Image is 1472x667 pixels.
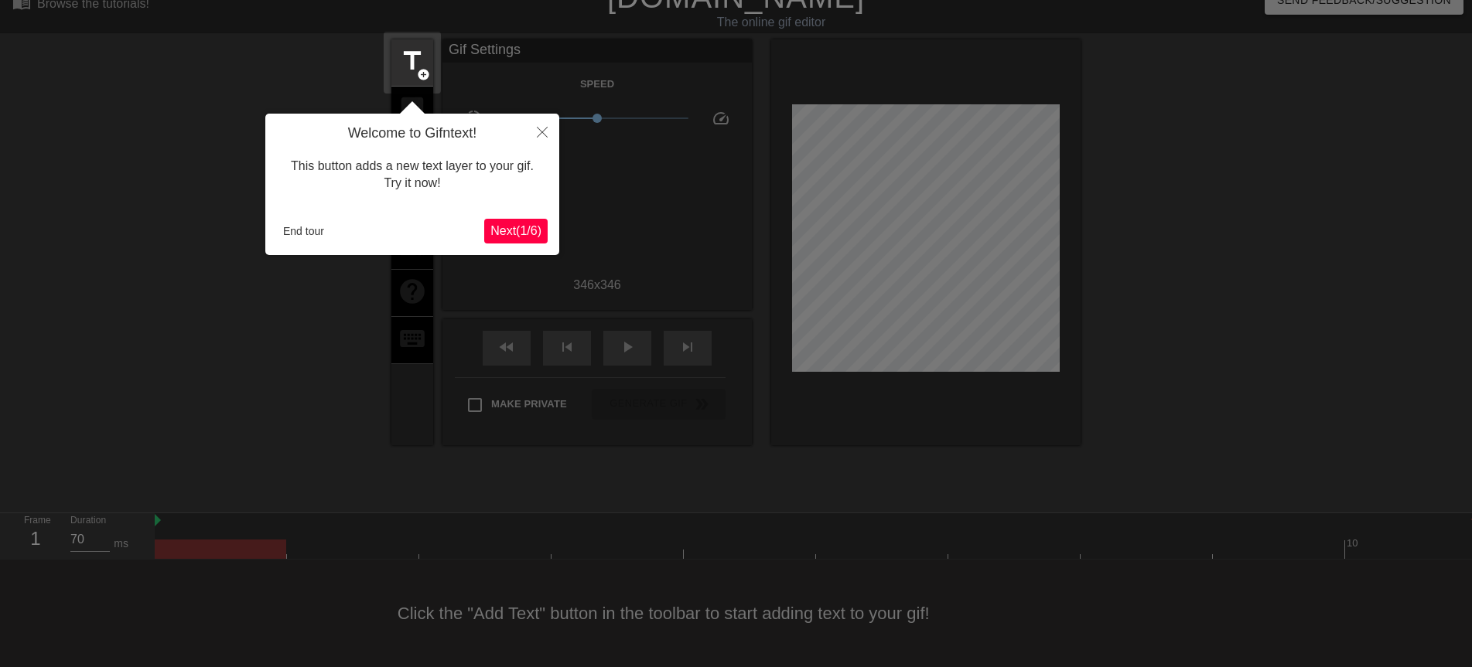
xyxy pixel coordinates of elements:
span: Next ( 1 / 6 ) [490,224,541,237]
h4: Welcome to Gifntext! [277,125,548,142]
button: End tour [277,219,330,243]
button: Close [525,114,559,149]
div: This button adds a new text layer to your gif. Try it now! [277,142,548,208]
button: Next [484,219,548,243]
